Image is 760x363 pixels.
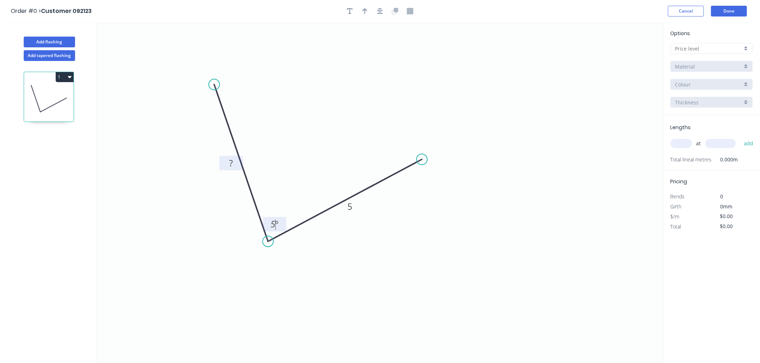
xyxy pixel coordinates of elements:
tspan: º [275,218,279,230]
span: Colour [675,81,691,88]
input: Price level [675,45,742,52]
span: Bends [671,193,685,200]
span: 0mm [720,203,733,210]
span: Girth [671,203,682,210]
span: Material [675,63,695,70]
button: Add tapered flashing [24,50,75,61]
button: Add flashing [24,37,75,47]
span: Customer 092123 [41,7,92,15]
span: at [696,138,701,148]
button: add [740,137,757,150]
tspan: ? [229,157,233,169]
span: Order #0 > [11,7,41,15]
span: Pricing [671,178,687,185]
button: Cancel [668,6,704,16]
tspan: 5 [271,218,275,230]
span: Thickness [675,99,699,106]
span: 0.000m [712,155,738,165]
span: Options [671,30,690,37]
tspan: 5 [348,201,353,212]
span: Total lineal metres [671,155,712,165]
span: $/m [671,213,680,220]
button: Done [711,6,747,16]
button: 1 [56,72,74,82]
span: Total [671,223,681,230]
span: 0 [720,193,723,200]
span: Lengths [671,124,691,131]
svg: 0 [97,22,663,363]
